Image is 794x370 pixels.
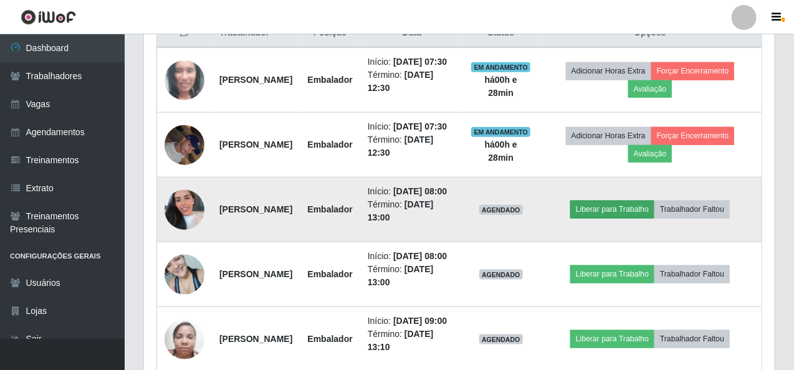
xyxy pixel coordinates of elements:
[307,140,352,149] strong: Embalador
[485,140,517,163] strong: há 00 h e 28 min
[628,80,672,98] button: Avaliação
[368,263,456,289] li: Término:
[219,140,292,149] strong: [PERSON_NAME]
[368,55,456,69] li: Início:
[307,75,352,85] strong: Embalador
[165,174,204,245] img: 1750447582660.jpeg
[479,270,523,280] span: AGENDADO
[368,198,456,224] li: Término:
[165,118,204,171] img: 1754491826586.jpeg
[219,269,292,279] strong: [PERSON_NAME]
[471,62,530,72] span: EM ANDAMENTO
[307,269,352,279] strong: Embalador
[307,334,352,344] strong: Embalador
[368,69,456,95] li: Término:
[651,127,735,145] button: Forçar Encerramento
[219,334,292,344] strong: [PERSON_NAME]
[479,334,523,344] span: AGENDADO
[21,9,76,25] img: CoreUI Logo
[471,127,530,137] span: EM ANDAMENTO
[651,62,735,80] button: Forçar Encerramento
[165,313,204,366] img: 1678404349838.jpeg
[654,201,730,218] button: Trabalhador Faltou
[485,75,517,98] strong: há 00 h e 28 min
[368,250,456,263] li: Início:
[479,205,523,215] span: AGENDADO
[219,75,292,85] strong: [PERSON_NAME]
[570,201,654,218] button: Liberar para Trabalho
[654,330,730,348] button: Trabalhador Faltou
[570,265,654,283] button: Liberar para Trabalho
[219,204,292,214] strong: [PERSON_NAME]
[368,133,456,159] li: Término:
[393,57,447,67] time: [DATE] 07:30
[393,186,447,196] time: [DATE] 08:00
[165,39,204,121] img: 1679007643692.jpeg
[393,121,447,131] time: [DATE] 07:30
[570,330,654,348] button: Liberar para Trabalho
[368,185,456,198] li: Início:
[566,62,651,80] button: Adicionar Horas Extra
[368,315,456,328] li: Início:
[368,120,456,133] li: Início:
[368,328,456,354] li: Término:
[393,316,447,326] time: [DATE] 09:00
[307,204,352,214] strong: Embalador
[654,265,730,283] button: Trabalhador Faltou
[165,248,204,301] img: 1714959691742.jpeg
[566,127,651,145] button: Adicionar Horas Extra
[393,251,447,261] time: [DATE] 08:00
[628,145,672,163] button: Avaliação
